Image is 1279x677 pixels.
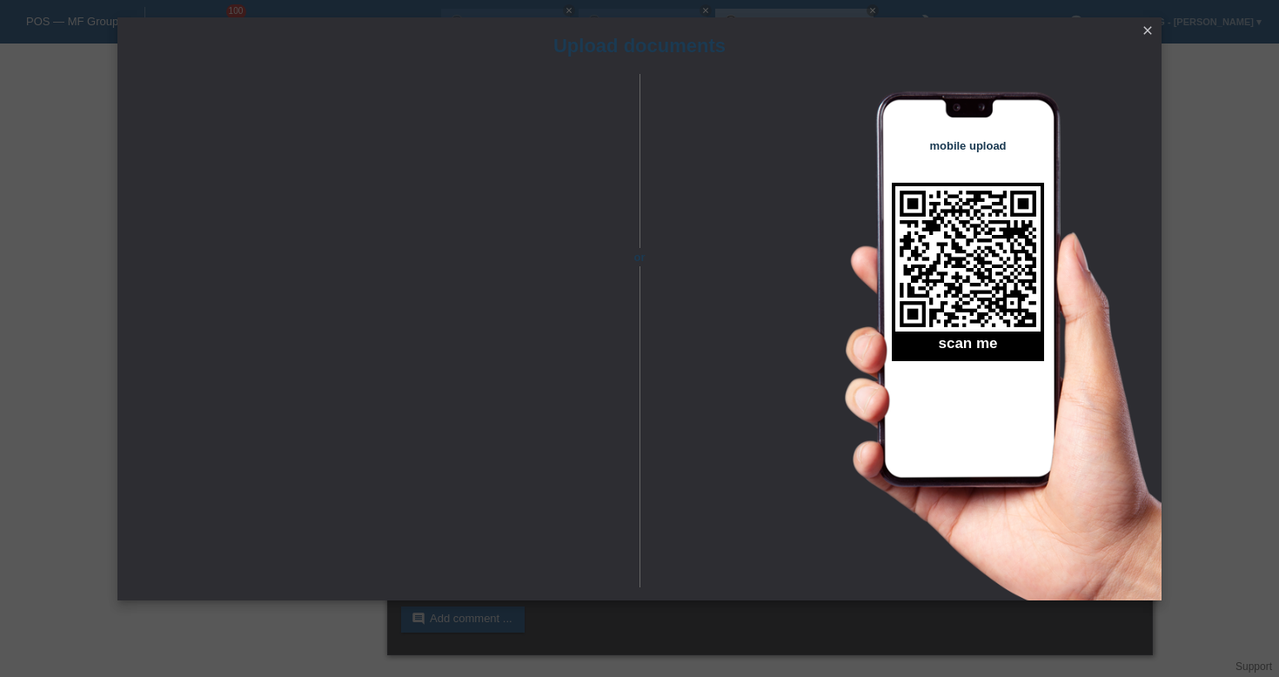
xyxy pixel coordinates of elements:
i: close [1141,23,1155,37]
h4: mobile upload [892,139,1044,152]
h2: scan me [892,335,1044,361]
a: close [1136,22,1159,42]
span: or [609,248,670,266]
h1: Upload documents [117,35,1162,57]
iframe: Upload [144,117,609,553]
